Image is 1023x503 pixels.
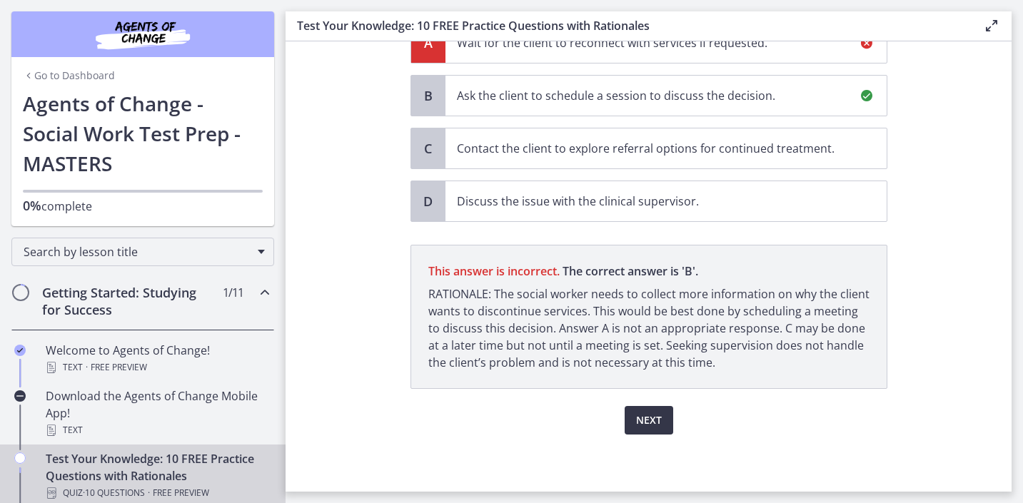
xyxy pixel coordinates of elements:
span: B [420,87,437,104]
span: ' B ' [682,263,698,279]
p: complete [23,197,263,215]
span: Next [636,412,662,429]
div: Text [46,422,268,439]
span: · 10 Questions [83,484,145,502]
span: Search by lesson title [24,244,251,260]
div: Text [46,359,268,376]
span: A [420,34,437,51]
span: Free preview [91,359,147,376]
h2: Getting Started: Studying for Success [42,284,216,318]
h3: Test Your Knowledge: 10 FREE Practice Questions with Rationales [297,17,960,34]
p: Contact the client to explore referral options for continued treatment. [457,140,847,157]
div: Test Your Knowledge: 10 FREE Practice Questions with Rationales [46,450,268,502]
div: Search by lesson title [11,238,274,266]
button: Next [625,406,673,435]
span: C [420,140,437,157]
span: The correct answer is [428,263,870,280]
p: RATIONALE: The social worker needs to collect more information on why the client wants to discont... [428,285,870,371]
div: Quiz [46,484,268,502]
p: Ask the client to schedule a session to discuss the decision. [457,87,847,104]
img: Agents of Change Social Work Test Prep [57,17,228,51]
p: Wait for the client to reconnect with services if requested. [457,34,847,51]
div: Welcome to Agents of Change! [46,342,268,376]
span: D [420,193,437,210]
div: Download the Agents of Change Mobile App! [46,387,268,439]
span: This answer is incorrect. [428,263,560,279]
h1: Agents of Change - Social Work Test Prep - MASTERS [23,88,263,178]
span: · [86,359,88,376]
a: Go to Dashboard [23,68,115,83]
span: Free preview [153,484,209,502]
i: Completed [14,345,26,356]
p: Discuss the issue with the clinical supervisor. [457,193,847,210]
span: 1 / 11 [223,284,243,301]
span: 0% [23,197,41,214]
span: · [148,484,150,502]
